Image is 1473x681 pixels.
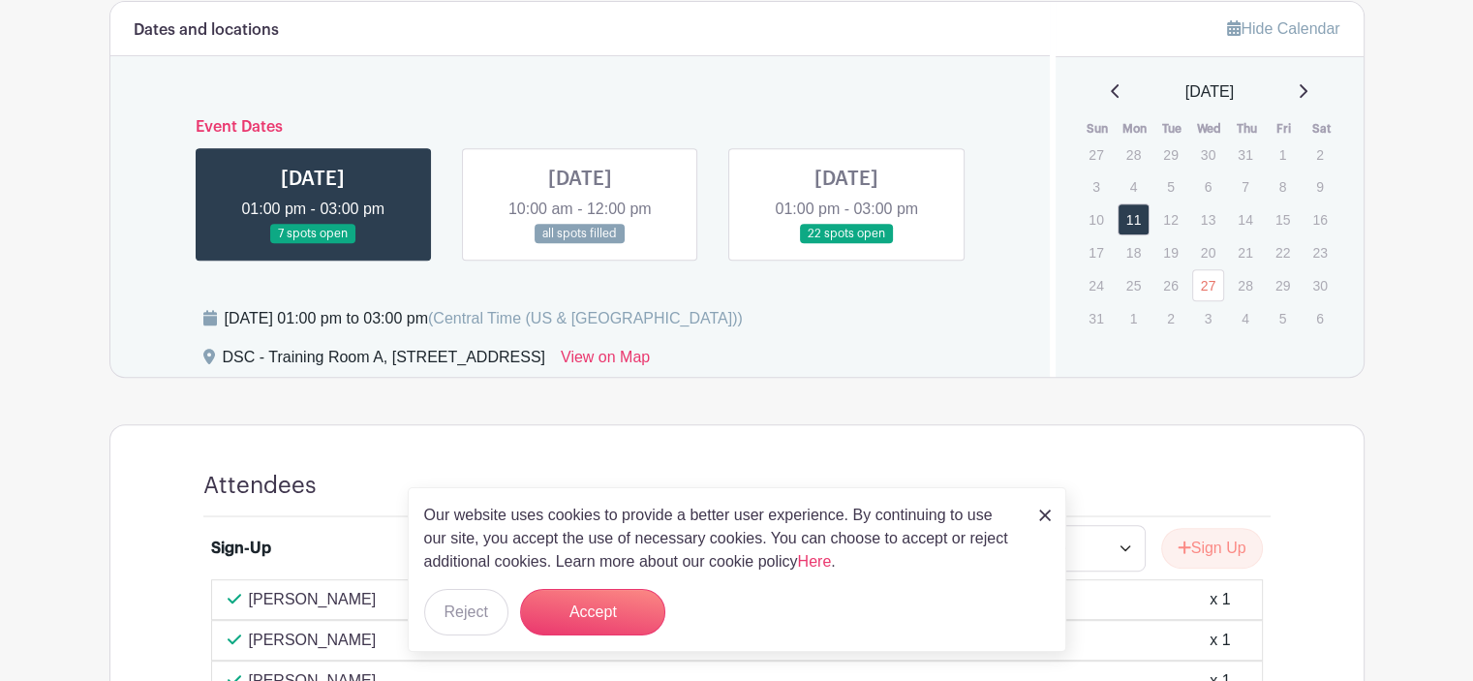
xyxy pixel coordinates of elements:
p: 4 [1229,303,1261,333]
button: Sign Up [1161,528,1263,569]
p: 29 [1267,270,1299,300]
p: 23 [1304,237,1335,267]
p: 6 [1304,303,1335,333]
p: 28 [1229,270,1261,300]
div: x 1 [1210,629,1230,652]
button: Accept [520,589,665,635]
p: 18 [1118,237,1150,267]
p: 22 [1267,237,1299,267]
p: 1 [1118,303,1150,333]
p: 3 [1192,303,1224,333]
a: Hide Calendar [1227,20,1339,37]
p: 10 [1080,204,1112,234]
p: 25 [1118,270,1150,300]
p: 13 [1192,204,1224,234]
p: 5 [1154,171,1186,201]
p: 28 [1118,139,1150,170]
p: 27 [1080,139,1112,170]
p: 17 [1080,237,1112,267]
p: 20 [1192,237,1224,267]
button: Reject [424,589,508,635]
p: 12 [1154,204,1186,234]
span: (Central Time (US & [GEOGRAPHIC_DATA])) [428,310,743,326]
p: 19 [1154,237,1186,267]
p: 26 [1154,270,1186,300]
th: Thu [1228,119,1266,139]
th: Tue [1153,119,1191,139]
p: 3 [1080,171,1112,201]
th: Mon [1117,119,1154,139]
p: 4 [1118,171,1150,201]
a: 11 [1118,203,1150,235]
p: 7 [1229,171,1261,201]
p: 1 [1267,139,1299,170]
p: Our website uses cookies to provide a better user experience. By continuing to use our site, you ... [424,504,1019,573]
p: 30 [1192,139,1224,170]
p: 9 [1304,171,1335,201]
a: 27 [1192,269,1224,301]
a: View on Map [561,346,650,377]
th: Wed [1191,119,1229,139]
p: 2 [1304,139,1335,170]
p: 29 [1154,139,1186,170]
th: Sun [1079,119,1117,139]
p: 2 [1154,303,1186,333]
p: 14 [1229,204,1261,234]
div: DSC - Training Room A, [STREET_ADDRESS] [223,346,545,377]
div: x 1 [1210,588,1230,611]
a: Here [798,553,832,570]
h6: Event Dates [180,118,981,137]
p: [PERSON_NAME] [249,588,377,611]
img: close_button-5f87c8562297e5c2d7936805f587ecaba9071eb48480494691a3f1689db116b3.svg [1039,510,1051,521]
p: 21 [1229,237,1261,267]
p: 24 [1080,270,1112,300]
span: [DATE] [1185,80,1234,104]
p: 30 [1304,270,1335,300]
th: Sat [1303,119,1340,139]
p: 16 [1304,204,1335,234]
h4: Attendees [203,472,317,500]
p: 5 [1267,303,1299,333]
p: 31 [1080,303,1112,333]
div: Sign-Up [211,537,271,560]
p: 31 [1229,139,1261,170]
p: 15 [1267,204,1299,234]
th: Fri [1266,119,1304,139]
p: 6 [1192,171,1224,201]
h6: Dates and locations [134,21,279,40]
div: [DATE] 01:00 pm to 03:00 pm [225,307,743,330]
p: 8 [1267,171,1299,201]
p: [PERSON_NAME] [249,629,377,652]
